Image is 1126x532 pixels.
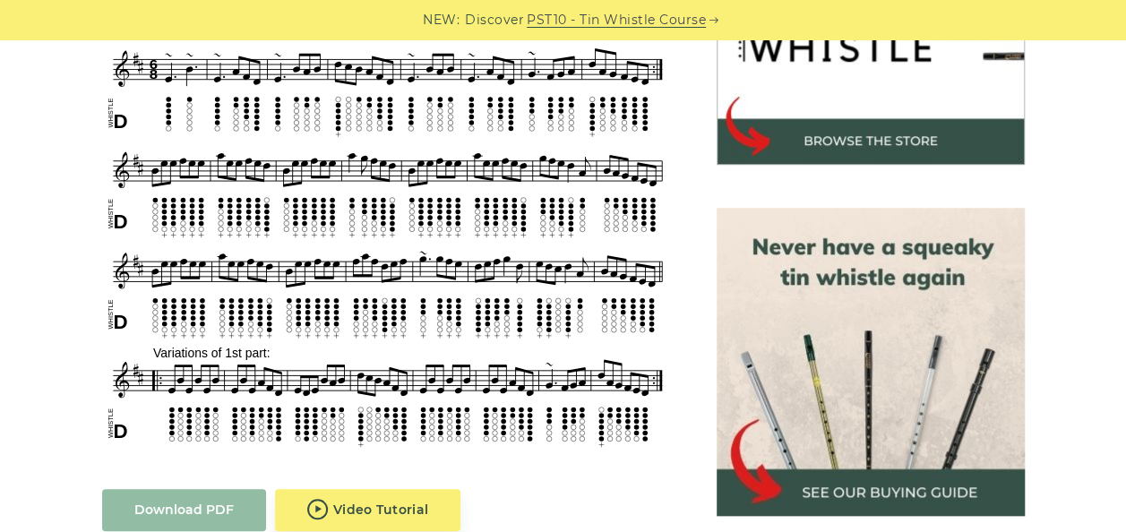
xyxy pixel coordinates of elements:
img: tin whistle buying guide [717,208,1025,516]
a: Download PDF [102,489,266,531]
span: Discover [465,10,524,30]
span: NEW: [423,10,460,30]
a: Video Tutorial [275,489,461,531]
a: PST10 - Tin Whistle Course [527,10,706,30]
